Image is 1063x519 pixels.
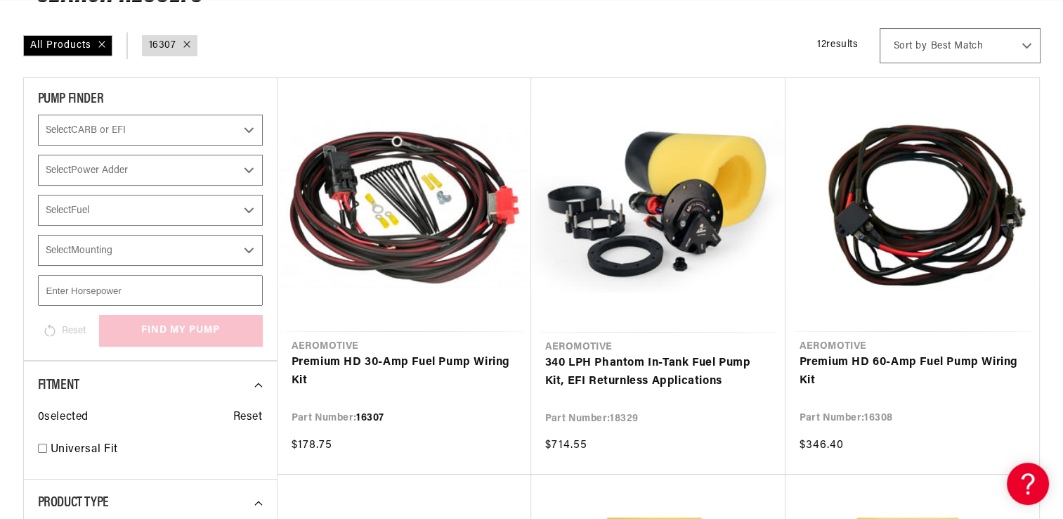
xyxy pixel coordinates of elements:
[880,28,1041,63] select: Sort by
[817,39,858,50] span: 12 results
[38,115,263,146] select: CARB or EFI
[38,92,104,106] span: PUMP FINDER
[545,354,771,390] a: 340 LPH Phantom In-Tank Fuel Pump Kit, EFI Returnless Applications
[894,39,927,53] span: Sort by
[149,38,176,53] a: 16307
[51,441,263,459] a: Universal Fit
[292,354,517,390] a: Premium HD 30-Amp Fuel Pump Wiring Kit
[800,354,1025,390] a: Premium HD 60-Amp Fuel Pump Wiring Kit
[38,155,263,186] select: Power Adder
[38,378,79,392] span: Fitment
[38,235,263,266] select: Mounting
[38,195,263,226] select: Fuel
[38,496,109,510] span: Product Type
[23,35,112,56] div: All Products
[38,409,89,427] span: 0 selected
[233,409,263,427] span: Reset
[38,275,263,306] input: Enter Horsepower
